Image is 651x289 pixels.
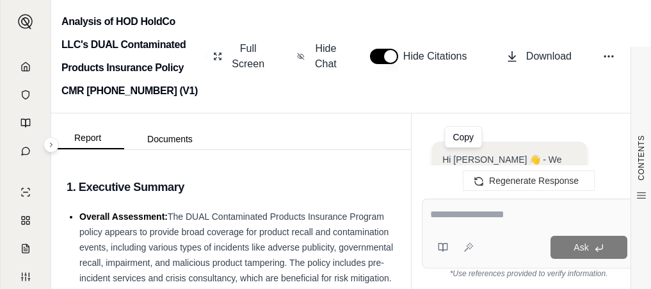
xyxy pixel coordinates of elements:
[422,268,636,279] div: *Use references provided to verify information.
[51,128,124,149] button: Report
[8,82,43,108] a: Documents Vault
[463,170,595,191] button: Regenerate Response
[292,36,344,77] button: Hide Chat
[79,211,168,222] span: Overall Assessment:
[8,54,43,79] a: Home
[124,129,216,149] button: Documents
[489,176,579,186] span: Regenerate Response
[403,49,475,64] span: Hide Citations
[13,9,38,35] button: Expand sidebar
[208,36,271,77] button: Full Screen
[8,179,43,205] a: Single Policy
[67,176,396,199] h3: 1. Executive Summary
[636,135,647,181] span: CONTENTS
[8,138,43,164] a: Chat
[44,137,59,153] button: Expand sidebar
[61,10,200,103] h2: Analysis of HOD HoldCo LLC's DUAL Contaminated Products Insurance Policy CMR [PHONE_NUMBER] (V1)
[230,41,266,72] span: Full Screen
[8,110,43,136] a: Prompt Library
[501,44,577,69] button: Download
[312,41,339,72] span: Hide Chat
[8,236,43,261] a: Claim Coverage
[526,49,572,64] span: Download
[8,208,43,233] a: Policy Comparisons
[442,154,572,242] span: Hi [PERSON_NAME] 👋 - We have generated a report based on the documents you uploaded. Please revie...
[18,14,33,29] img: Expand sidebar
[551,236,627,259] button: Ask
[574,242,588,252] span: Ask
